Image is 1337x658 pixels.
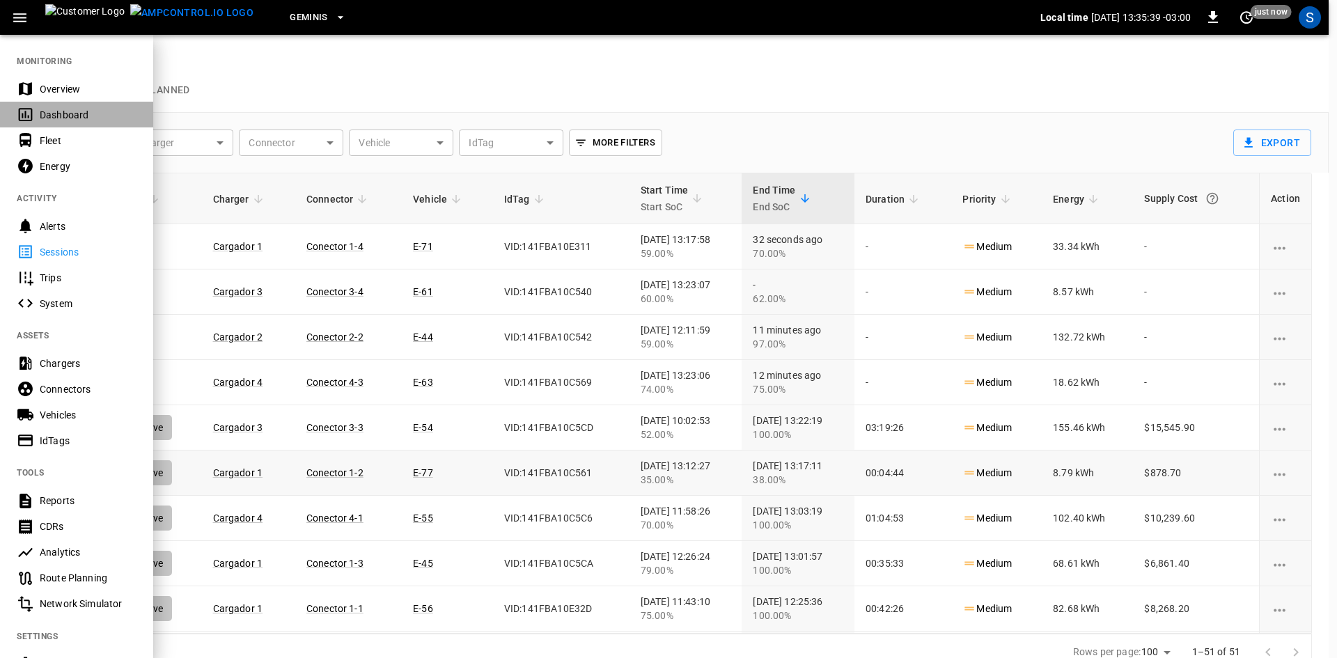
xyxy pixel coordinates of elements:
div: IdTags [40,434,136,448]
div: Trips [40,271,136,285]
div: Network Simulator [40,597,136,611]
div: Energy [40,159,136,173]
div: Vehicles [40,408,136,422]
span: just now [1251,5,1292,19]
div: Sessions [40,245,136,259]
div: Dashboard [40,108,136,122]
button: set refresh interval [1235,6,1258,29]
div: Route Planning [40,571,136,585]
div: Connectors [40,382,136,396]
div: Fleet [40,134,136,148]
div: Reports [40,494,136,508]
img: Customer Logo [45,4,125,31]
div: CDRs [40,519,136,533]
div: Chargers [40,357,136,370]
span: Geminis [290,10,328,26]
img: ampcontrol.io logo [130,4,253,22]
div: System [40,297,136,311]
p: Local time [1040,10,1088,24]
div: Alerts [40,219,136,233]
div: Analytics [40,545,136,559]
div: profile-icon [1299,6,1321,29]
p: [DATE] 13:35:39 -03:00 [1091,10,1191,24]
div: Overview [40,82,136,96]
